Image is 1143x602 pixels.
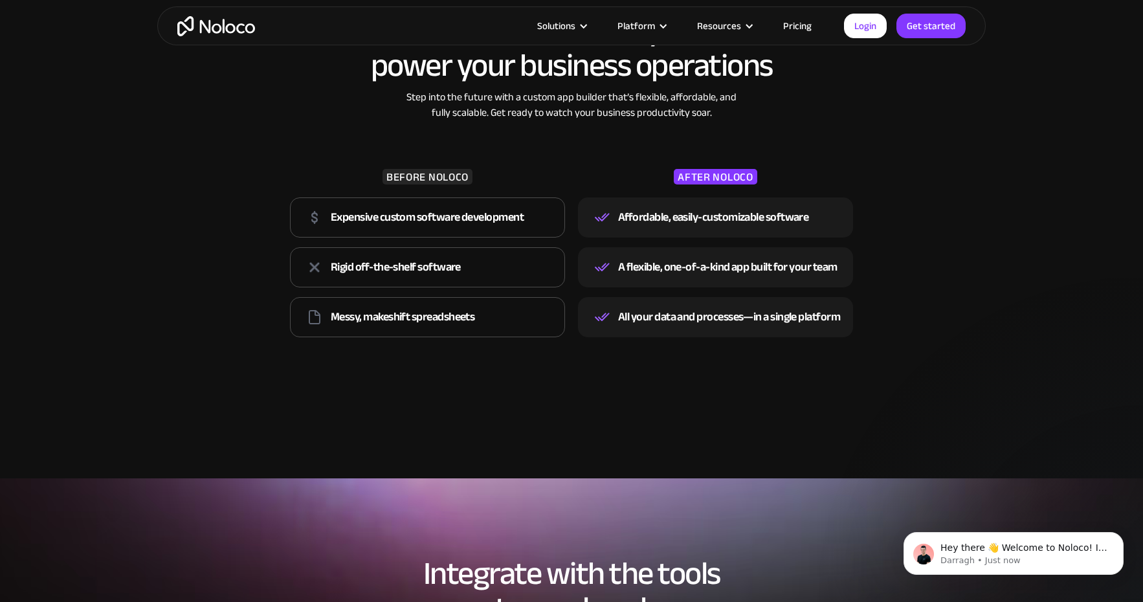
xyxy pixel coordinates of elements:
div: BEFORE NOLOCO [383,169,472,184]
div: Rigid off-the-shelf software [331,258,461,277]
div: Affordable, easily-customizable software [618,208,808,227]
iframe: Intercom notifications message [884,505,1143,596]
div: Resources [681,17,767,34]
div: Solutions [537,17,575,34]
div: Expensive custom software development [331,208,524,227]
div: A flexible, one-of-a-kind app built for your team [618,258,838,277]
div: AFTER NOLOCO [674,169,757,184]
h2: The modern way to power your business operations [371,13,773,83]
div: Platform [601,17,681,34]
div: Platform [617,17,655,34]
div: Step into the future with a custom app builder that’s flexible, affordable, and fully scalable. G... [400,89,743,120]
a: Get started [896,14,966,38]
div: All your data and processes—in a single platform [618,307,840,327]
div: Messy, makeshift spreadsheets [331,307,474,327]
div: Solutions [521,17,601,34]
a: Pricing [767,17,828,34]
div: Resources [697,17,741,34]
a: Login [844,14,887,38]
a: home [177,16,255,36]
